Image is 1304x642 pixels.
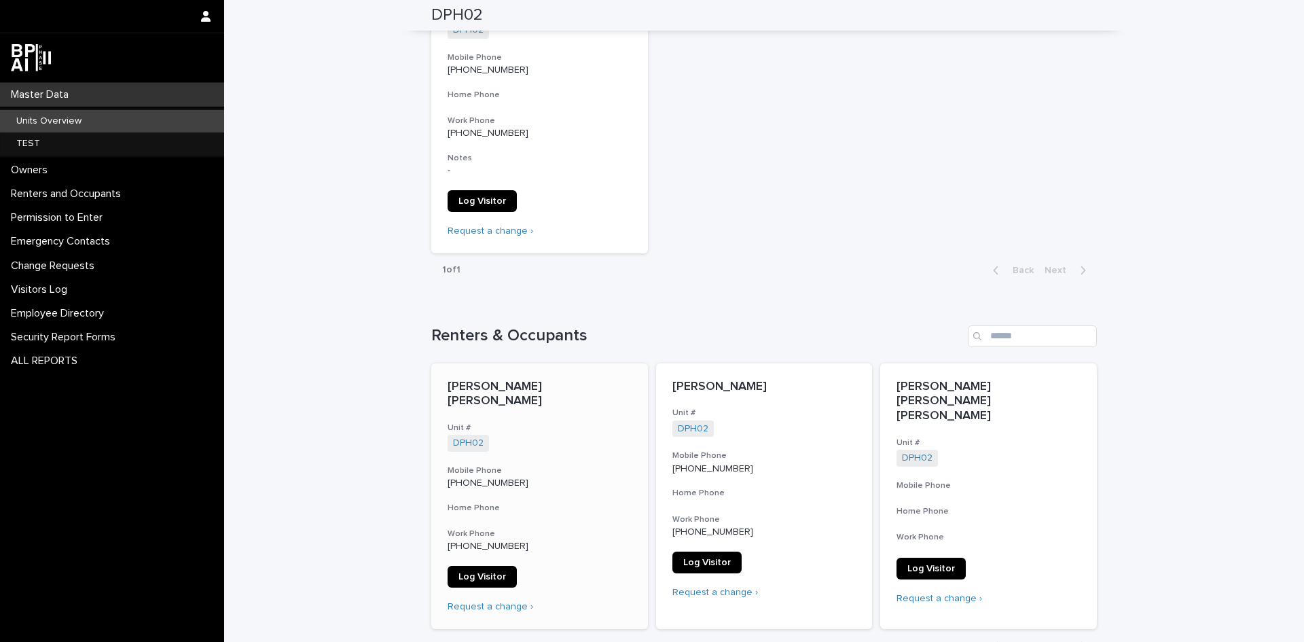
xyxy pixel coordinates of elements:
p: Master Data [5,88,79,101]
h3: Work Phone [672,514,856,525]
h3: Work Phone [448,529,632,539]
span: Log Visitor [683,558,731,567]
a: Log Visitor [448,190,517,212]
span: Back [1004,266,1034,275]
p: ALL REPORTS [5,355,88,368]
a: DPH02 [453,438,484,449]
p: Units Overview [5,115,92,127]
a: [PHONE_NUMBER] [448,541,528,551]
h3: Unit # [672,408,856,418]
h3: Notes [448,153,632,164]
p: [PERSON_NAME] [PERSON_NAME] [PERSON_NAME] [896,380,1081,424]
p: TEST [5,138,51,149]
h3: Mobile Phone [448,52,632,63]
p: Employee Directory [5,307,115,320]
a: [PHONE_NUMBER] [448,128,528,138]
a: [PHONE_NUMBER] [448,65,528,75]
span: Log Visitor [458,196,506,206]
span: Log Visitor [907,564,955,573]
a: Log Visitor [672,552,742,573]
a: [PHONE_NUMBER] [672,464,753,474]
span: Next [1045,266,1074,275]
h1: Renters & Occupants [431,326,962,346]
a: DPH02 [902,452,932,464]
a: [PHONE_NUMBER] [448,478,528,488]
p: Permission to Enter [5,211,113,224]
h3: Mobile Phone [672,450,856,461]
h3: Mobile Phone [448,465,632,476]
button: Next [1039,264,1097,277]
a: Request a change › [672,588,758,597]
h3: Work Phone [448,115,632,126]
h3: Home Phone [896,506,1081,517]
p: Visitors Log [5,283,78,296]
h3: Home Phone [448,90,632,101]
p: 1 of 1 [431,253,471,287]
a: [PHONE_NUMBER] [672,527,753,537]
h3: Unit # [896,438,1081,448]
p: Security Report Forms [5,331,126,344]
h2: DPH02 [431,5,483,25]
p: [PERSON_NAME] [PERSON_NAME] [448,380,632,409]
a: Request a change › [896,594,982,603]
h3: Home Phone [672,488,856,499]
a: [PERSON_NAME] [PERSON_NAME]Unit #DPH02 Mobile Phone[PHONE_NUMBER]Home PhoneWork Phone[PHONE_NUMBE... [431,363,648,629]
p: [PERSON_NAME] [672,380,856,395]
a: Request a change › [448,226,533,236]
img: dwgmcNfxSF6WIOOXiGgu [11,44,51,71]
p: Change Requests [5,260,105,272]
h3: Home Phone [448,503,632,514]
a: Log Visitor [896,558,966,579]
p: Owners [5,164,58,177]
a: [PERSON_NAME]Unit #DPH02 Mobile Phone[PHONE_NUMBER]Home PhoneWork Phone[PHONE_NUMBER]Log VisitorR... [656,363,873,629]
h3: Mobile Phone [896,480,1081,491]
a: Log Visitor [448,566,517,588]
span: Log Visitor [458,572,506,582]
h3: Work Phone [896,532,1081,543]
a: DPH02 [678,423,708,435]
h3: Unit # [448,423,632,433]
button: Back [982,264,1039,277]
a: [PERSON_NAME] [PERSON_NAME] [PERSON_NAME]Unit #DPH02 Mobile PhoneHome PhoneWork PhoneLog VisitorR... [880,363,1097,629]
p: Renters and Occupants [5,188,132,200]
p: Emergency Contacts [5,235,121,248]
p: - [448,165,632,177]
a: Request a change › [448,602,533,611]
input: Search [968,325,1097,347]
